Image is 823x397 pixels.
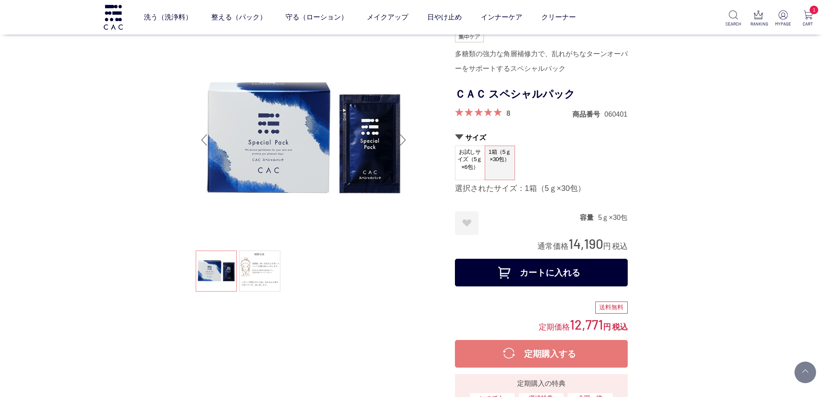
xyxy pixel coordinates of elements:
span: 定期価格 [539,322,570,331]
p: SEARCH [725,21,741,27]
dt: 商品番号 [572,110,604,119]
a: 守る（ローション） [286,5,348,29]
a: お気に入りに登録する [455,211,479,235]
span: 1箱（5ｇ×30包） [485,146,515,171]
div: 定期購入の特典 [458,378,624,389]
span: 1 [810,6,818,14]
div: 多糖類の強力な角層補修力で、乱れがちなターンオーバーをサポートするスペシャルパック [455,47,628,76]
h2: サイズ [455,133,628,142]
dd: 060401 [604,110,627,119]
img: logo [102,5,124,29]
a: クリーナー [541,5,576,29]
button: カートに入れる [455,259,628,286]
span: 税込 [612,323,628,331]
a: 1 CART [800,10,816,27]
dd: 5ｇ×30包 [598,213,627,222]
span: 税込 [612,242,628,251]
button: 定期購入する [455,340,628,368]
span: 円 [603,242,611,251]
a: 日やけ止め [427,5,462,29]
dt: 容量 [580,213,598,222]
a: 洗う（洗浄料） [144,5,192,29]
p: CART [800,21,816,27]
div: 選択されたサイズ：1箱（5ｇ×30包） [455,184,628,194]
a: メイクアップ [367,5,408,29]
a: 整える（パック） [211,5,267,29]
a: 8 [506,108,510,118]
a: RANKING [750,10,766,27]
img: ＣＡＣ スペシャルパック 1箱（5ｇ×30包） [196,32,412,248]
div: 送料無料 [595,302,628,314]
a: MYPAGE [775,10,791,27]
div: Next slide [394,123,412,157]
span: 12,771 [570,316,603,332]
p: MYPAGE [775,21,791,27]
a: インナーケア [481,5,522,29]
a: SEARCH [725,10,741,27]
p: RANKING [750,21,766,27]
div: Previous slide [196,123,213,157]
h1: ＣＡＣ スペシャルパック [455,85,628,104]
span: 円 [603,323,611,331]
span: 通常価格 [537,242,569,251]
span: 14,190 [569,235,603,251]
span: お試しサイズ（5ｇ×6包） [455,146,485,173]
